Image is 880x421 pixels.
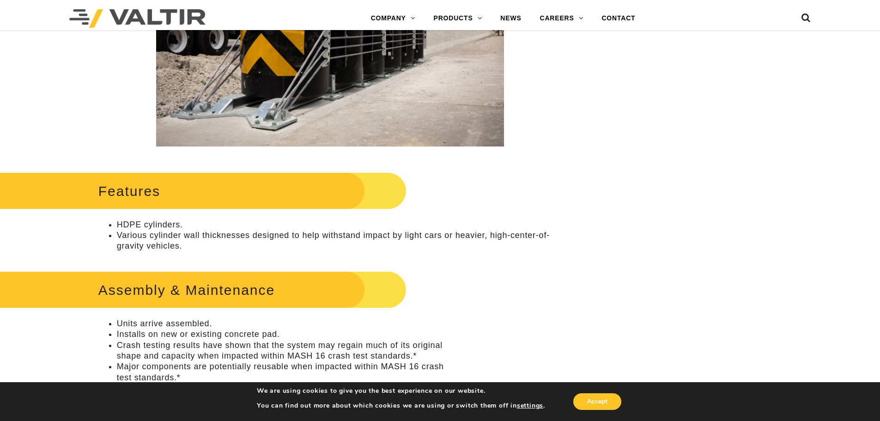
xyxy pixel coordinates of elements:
a: PRODUCTS [425,9,492,28]
a: CONTACT [592,9,644,28]
button: Accept [573,393,621,410]
p: You can find out more about which cookies we are using or switch them off in . [257,402,545,410]
a: NEWS [491,9,530,28]
a: COMPANY [362,9,425,28]
li: Units arrive assembled. [117,318,562,329]
li: HDPE cylinders. [117,220,562,230]
img: Valtir [69,9,206,28]
li: Various cylinder wall thicknesses designed to help withstand impact by light cars or heavier, hig... [117,230,562,252]
li: Major components are potentially reusable when impacted within MASH 16 crash test standards.* [117,361,562,383]
li: Installs on new or existing concrete pad. [117,329,562,340]
li: Crash testing results have shown that the system may regain much of its original shape and capaci... [117,340,562,362]
p: We are using cookies to give you the best experience on our website. [257,387,545,395]
button: settings [517,402,543,410]
a: CAREERS [531,9,593,28]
